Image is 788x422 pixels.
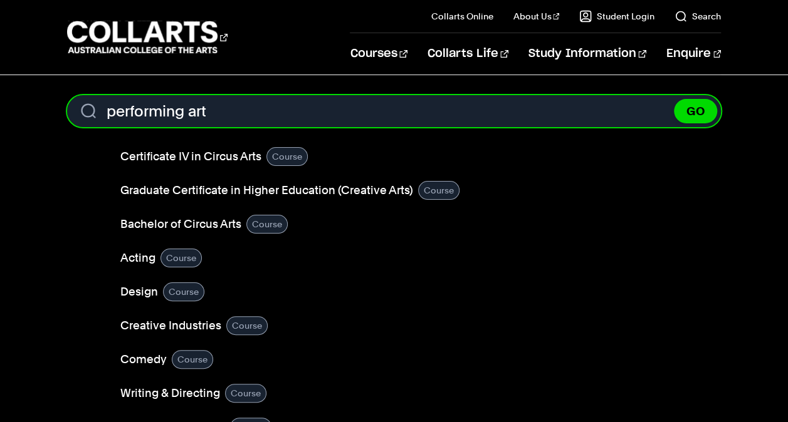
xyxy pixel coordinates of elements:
div: Course [163,282,204,301]
a: Student Login [579,10,654,23]
a: Certificate IV in Circus Arts [120,148,261,165]
div: Course [160,249,202,267]
div: Course [418,181,460,200]
div: Course [172,350,213,369]
a: Collarts Life [428,33,508,75]
form: Search [67,95,721,127]
a: Graduate Certificate in Higher Education (Creative Arts) [120,182,413,199]
a: Collarts Online [431,10,493,23]
a: Acting [120,249,155,267]
div: Course [266,147,308,166]
a: Design [120,283,158,301]
a: About Us [513,10,560,23]
a: Search [675,10,721,23]
a: Bachelor of Circus Arts [120,215,241,233]
div: Course [225,384,266,403]
a: Study Information [528,33,646,75]
div: Go to homepage [67,19,228,55]
a: Comedy [120,351,167,368]
a: Courses [350,33,407,75]
button: GO [674,99,717,123]
a: Enquire [666,33,721,75]
div: Course [246,215,288,234]
input: Enter Search Term [67,95,721,127]
div: Course [226,316,268,335]
a: Creative Industries [120,317,221,334]
a: Writing & Directing [120,384,220,402]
